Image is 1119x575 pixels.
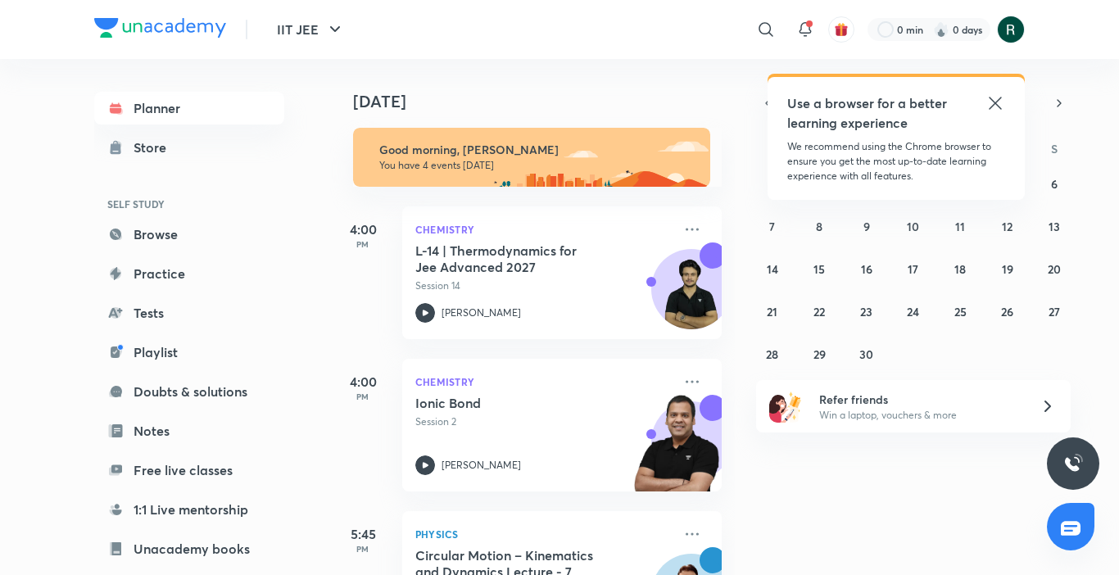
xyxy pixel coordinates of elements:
[379,159,695,172] p: You have 4 events [DATE]
[1041,213,1067,239] button: September 13, 2025
[1049,219,1060,234] abbr: September 13, 2025
[813,261,825,277] abbr: September 15, 2025
[94,92,284,125] a: Planner
[330,239,396,249] p: PM
[806,298,832,324] button: September 22, 2025
[1002,219,1013,234] abbr: September 12, 2025
[954,304,967,319] abbr: September 25, 2025
[806,213,832,239] button: September 8, 2025
[442,306,521,320] p: [PERSON_NAME]
[994,256,1021,282] button: September 19, 2025
[379,143,695,157] h6: Good morning, [PERSON_NAME]
[632,395,722,508] img: unacademy
[415,414,673,429] p: Session 2
[353,128,710,187] img: morning
[994,298,1021,324] button: September 26, 2025
[415,395,619,411] h5: Ionic Bond
[94,297,284,329] a: Tests
[854,213,880,239] button: September 9, 2025
[415,278,673,293] p: Session 14
[415,372,673,392] p: Chemistry
[900,256,926,282] button: September 17, 2025
[415,242,619,275] h5: L-14 | Thermodynamics for Jee Advanced 2027
[907,304,919,319] abbr: September 24, 2025
[330,372,396,392] h5: 4:00
[854,256,880,282] button: September 16, 2025
[947,256,973,282] button: September 18, 2025
[353,92,738,111] h4: [DATE]
[828,16,854,43] button: avatar
[330,524,396,544] h5: 5:45
[900,298,926,324] button: September 24, 2025
[94,454,284,487] a: Free live classes
[806,256,832,282] button: September 15, 2025
[767,304,777,319] abbr: September 21, 2025
[954,261,966,277] abbr: September 18, 2025
[819,391,1021,408] h6: Refer friends
[267,13,355,46] button: IIT JEE
[859,346,873,362] abbr: September 30, 2025
[907,219,919,234] abbr: September 10, 2025
[1041,298,1067,324] button: September 27, 2025
[947,298,973,324] button: September 25, 2025
[787,93,950,133] h5: Use a browser for a better learning experience
[1002,261,1013,277] abbr: September 19, 2025
[1001,304,1013,319] abbr: September 26, 2025
[806,341,832,367] button: September 29, 2025
[861,261,872,277] abbr: September 16, 2025
[816,219,822,234] abbr: September 8, 2025
[819,408,1021,423] p: Win a laptop, vouchers & more
[94,131,284,164] a: Store
[994,213,1021,239] button: September 12, 2025
[759,298,786,324] button: September 21, 2025
[94,218,284,251] a: Browse
[759,213,786,239] button: September 7, 2025
[1063,454,1083,473] img: ttu
[94,190,284,218] h6: SELF STUDY
[94,18,226,38] img: Company Logo
[94,493,284,526] a: 1:1 Live mentorship
[1048,261,1061,277] abbr: September 20, 2025
[94,414,284,447] a: Notes
[813,346,826,362] abbr: September 29, 2025
[1051,176,1058,192] abbr: September 6, 2025
[997,16,1025,43] img: Ronak soni
[1049,304,1060,319] abbr: September 27, 2025
[767,261,778,277] abbr: September 14, 2025
[813,304,825,319] abbr: September 22, 2025
[908,261,918,277] abbr: September 17, 2025
[769,390,802,423] img: referral
[415,524,673,544] p: Physics
[1041,256,1067,282] button: September 20, 2025
[759,256,786,282] button: September 14, 2025
[766,346,778,362] abbr: September 28, 2025
[769,219,775,234] abbr: September 7, 2025
[134,138,176,157] div: Store
[330,544,396,554] p: PM
[860,304,872,319] abbr: September 23, 2025
[94,257,284,290] a: Practice
[1051,141,1058,156] abbr: Saturday
[442,458,521,473] p: [PERSON_NAME]
[933,21,949,38] img: streak
[759,341,786,367] button: September 28, 2025
[94,18,226,42] a: Company Logo
[1041,170,1067,197] button: September 6, 2025
[955,219,965,234] abbr: September 11, 2025
[652,258,731,337] img: Avatar
[947,213,973,239] button: September 11, 2025
[94,336,284,369] a: Playlist
[415,220,673,239] p: Chemistry
[787,139,1005,183] p: We recommend using the Chrome browser to ensure you get the most up-to-date learning experience w...
[900,213,926,239] button: September 10, 2025
[94,532,284,565] a: Unacademy books
[834,22,849,37] img: avatar
[863,219,870,234] abbr: September 9, 2025
[854,298,880,324] button: September 23, 2025
[330,220,396,239] h5: 4:00
[94,375,284,408] a: Doubts & solutions
[330,392,396,401] p: PM
[854,341,880,367] button: September 30, 2025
